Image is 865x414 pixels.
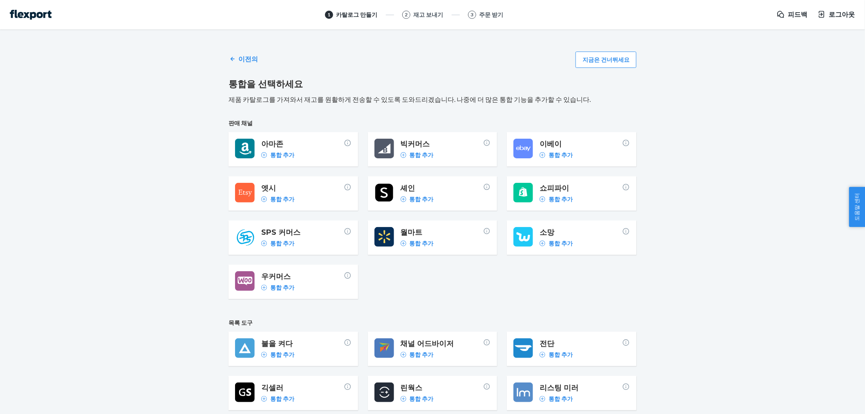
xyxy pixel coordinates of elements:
[229,95,591,103] font: 제품 카탈로그를 가져와서 재고를 원활하게 전송할 수 있도록 도와드리겠습니다. 나중에 더 많은 통합 기능을 추가할 수 있습니다.
[540,151,573,159] a: 통합 추가
[540,139,562,148] font: 이베이
[261,195,294,203] a: 통합 추가
[410,151,434,158] font: 통합 추가
[401,351,434,359] a: 통합 추가
[10,10,52,20] img: 플렉스포트 로고
[853,193,861,221] font: 도움말 센터
[401,239,434,248] a: 통합 추가
[410,395,434,402] font: 통합 추가
[849,187,865,227] button: 도움말 센터
[549,351,573,358] font: 통합 추가
[261,383,283,392] font: 긱셀러
[549,151,573,158] font: 통합 추가
[540,184,569,193] font: 쇼피파이
[576,52,636,68] button: 지금은 건너뛰세요
[327,11,330,18] font: 1
[270,395,294,402] font: 통합 추가
[401,139,430,148] font: 빅커머스
[549,395,573,402] font: 통합 추가
[549,196,573,202] font: 통합 추가
[401,228,423,237] font: 월마트
[270,284,294,291] font: 통합 추가
[480,11,504,18] font: 주문 받기
[261,184,276,193] font: 엣시
[414,11,444,18] font: 재고 보내기
[261,339,293,348] font: 불을 켜다
[410,196,434,202] font: 통합 추가
[540,383,578,392] font: 리스팅 미러
[261,228,300,237] font: SPS 커머스
[261,351,294,359] a: 통합 추가
[270,196,294,202] font: 통합 추가
[540,195,573,203] a: 통합 추가
[261,151,294,159] a: 통합 추가
[401,195,434,203] a: 통합 추가
[410,351,434,358] font: 통합 추가
[410,240,434,247] font: 통합 추가
[261,239,294,248] a: 통합 추가
[777,10,808,19] a: 피드백
[540,351,573,359] a: 통합 추가
[540,239,573,248] a: 통합 추가
[549,240,573,247] font: 통합 추가
[583,56,630,63] font: 지금은 건너뛰세요
[401,151,434,159] a: 통합 추가
[229,119,253,126] font: 판매 채널
[788,10,808,18] font: 피드백
[336,11,378,18] font: 카탈로그 만들기
[229,319,253,326] font: 목록 도구
[829,10,855,18] font: 로그아웃
[471,11,473,18] font: 3
[401,184,415,193] font: 셰인
[229,79,303,90] font: 통합을 선택하세요
[405,11,408,18] font: 2
[818,10,855,19] button: 로그아웃
[540,339,554,348] font: 전단
[401,339,454,348] font: 채널 어드바이저
[261,283,294,292] a: 통합 추가
[270,240,294,247] font: 통합 추가
[540,395,573,403] a: 통합 추가
[261,395,294,403] a: 통합 추가
[270,351,294,358] font: 통합 추가
[229,54,258,64] a: 이전의
[401,383,423,392] font: 린웍스
[261,272,291,281] font: 우커머스
[238,55,258,63] font: 이전의
[261,139,283,148] font: 아마존
[540,228,554,237] font: 소망
[401,395,434,403] a: 통합 추가
[270,151,294,158] font: 통합 추가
